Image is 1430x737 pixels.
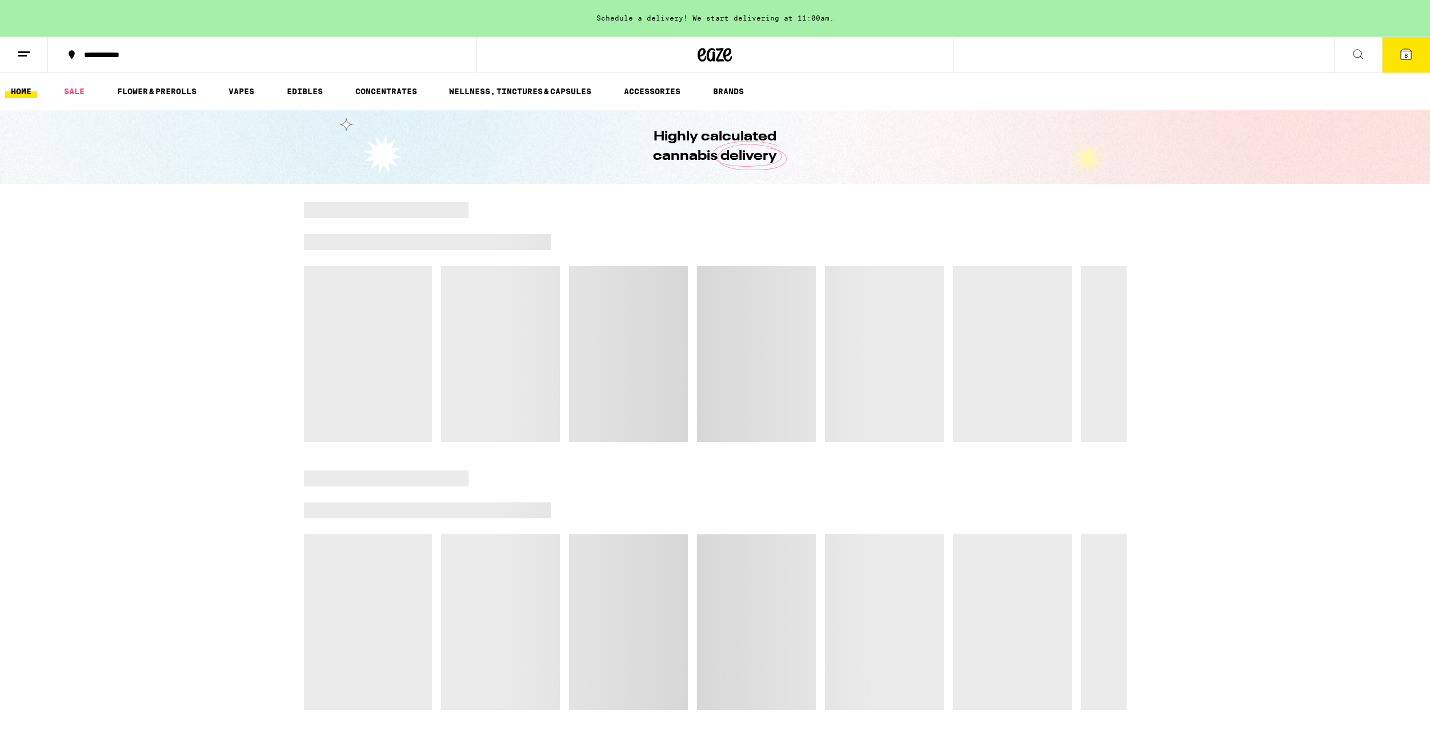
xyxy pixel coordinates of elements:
a: EDIBLES [281,84,329,98]
span: 8 [1404,52,1408,59]
a: CONCENTRATES [350,84,423,98]
a: VAPES [223,84,260,98]
a: FLOWER & PREROLLS [111,84,202,98]
button: 8 [1382,37,1430,73]
a: BRANDS [707,84,750,98]
a: WELLNESS, TINCTURES & CAPSULES [443,84,597,98]
a: SALE [58,84,90,98]
a: HOME [5,84,37,98]
a: ACCESSORIES [618,84,686,98]
h1: Highly calculated cannabis delivery [621,127,810,166]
